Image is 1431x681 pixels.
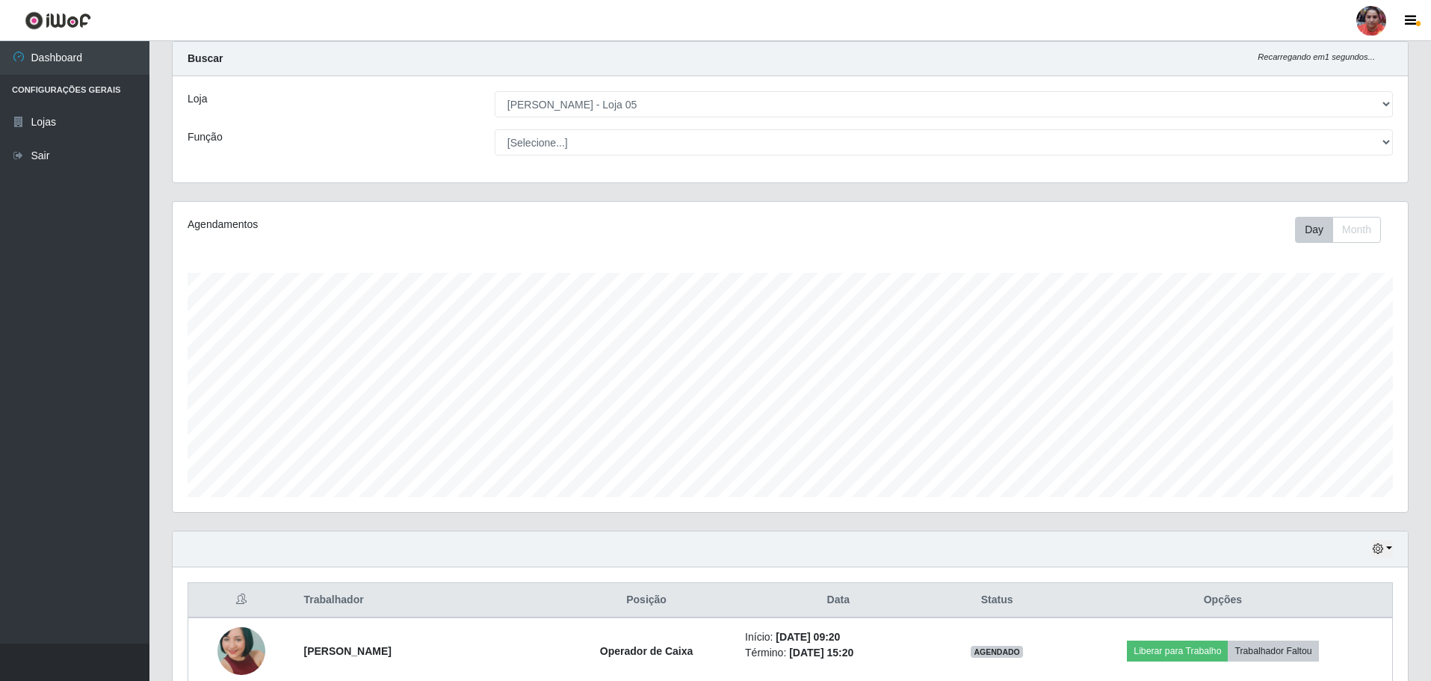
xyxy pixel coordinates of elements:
[1228,641,1318,662] button: Trabalhador Faltou
[188,129,223,145] label: Função
[776,631,840,643] time: [DATE] 09:20
[304,645,392,657] strong: [PERSON_NAME]
[789,647,853,659] time: [DATE] 15:20
[971,646,1023,658] span: AGENDADO
[557,583,736,618] th: Posição
[1054,583,1393,618] th: Opções
[188,217,677,232] div: Agendamentos
[1258,52,1375,61] i: Recarregando em 1 segundos...
[941,583,1054,618] th: Status
[745,645,931,661] li: Término:
[188,91,207,107] label: Loja
[295,583,557,618] th: Trabalhador
[1295,217,1381,243] div: First group
[1127,641,1228,662] button: Liberar para Trabalho
[736,583,940,618] th: Data
[188,52,223,64] strong: Buscar
[1332,217,1381,243] button: Month
[745,629,931,645] li: Início:
[600,645,693,657] strong: Operador de Caixa
[1295,217,1393,243] div: Toolbar with button groups
[1295,217,1333,243] button: Day
[25,11,91,30] img: CoreUI Logo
